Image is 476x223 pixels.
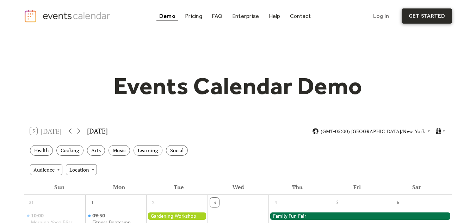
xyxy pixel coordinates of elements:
[366,8,396,24] a: Log In
[269,14,280,18] div: Help
[209,11,225,21] a: FAQ
[212,14,223,18] div: FAQ
[103,72,373,100] h1: Events Calendar Demo
[185,14,202,18] div: Pricing
[182,11,205,21] a: Pricing
[24,9,112,23] a: home
[290,14,311,18] div: Contact
[402,8,452,24] a: get started
[229,11,262,21] a: Enterprise
[159,14,175,18] div: Demo
[287,11,314,21] a: Contact
[266,11,283,21] a: Help
[156,11,178,21] a: Demo
[232,14,259,18] div: Enterprise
